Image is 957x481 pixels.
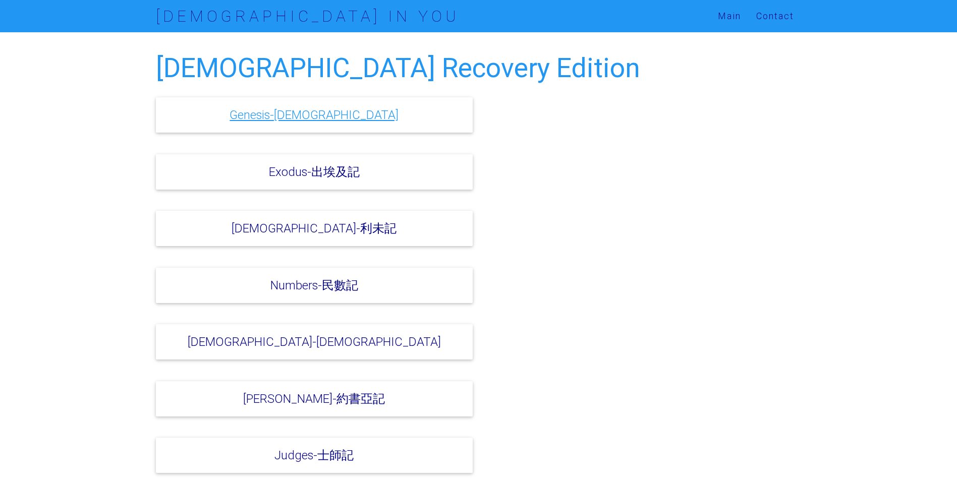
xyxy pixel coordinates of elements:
h2: [DEMOGRAPHIC_DATA] Recovery Edition [156,53,802,83]
a: Judges-士師記 [274,448,354,462]
a: [PERSON_NAME]-約書亞記 [243,391,385,406]
a: [DEMOGRAPHIC_DATA]-[DEMOGRAPHIC_DATA] [188,334,441,349]
a: Genesis-[DEMOGRAPHIC_DATA] [230,107,399,122]
a: Numbers-民數記 [270,278,358,292]
iframe: Chat [914,436,949,473]
a: Exodus-出埃及記 [269,164,360,179]
a: [DEMOGRAPHIC_DATA]-利未記 [232,221,397,235]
